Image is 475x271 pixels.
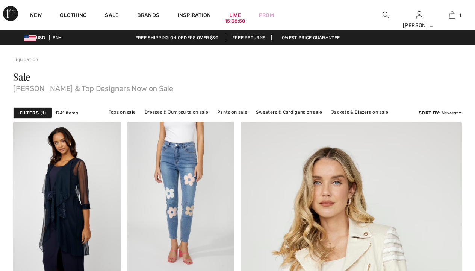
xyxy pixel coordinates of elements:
span: [PERSON_NAME] & Top Designers Now on Sale [13,82,462,92]
a: 1 [436,11,469,20]
a: Sale [105,12,119,20]
a: Free Returns [226,35,272,40]
span: 1 [41,110,46,116]
a: New [30,12,42,20]
img: My Info [416,11,422,20]
span: 1 [459,12,461,18]
a: Brands [137,12,160,20]
a: Clothing [60,12,87,20]
a: Sweaters & Cardigans on sale [252,107,326,117]
span: Inspiration [177,12,211,20]
div: : Newest [419,110,462,116]
img: 1ère Avenue [3,6,18,21]
a: Sign In [416,11,422,18]
img: US Dollar [24,35,36,41]
strong: Sort By [419,110,439,116]
a: Tops on sale [105,107,140,117]
span: USD [24,35,48,40]
a: Pants on sale [213,107,251,117]
a: Liquidation [13,57,38,62]
a: Live15:38:50 [229,11,241,19]
div: [PERSON_NAME] [403,21,435,29]
a: Jackets & Blazers on sale [327,107,392,117]
a: Lowest Price Guarantee [273,35,346,40]
div: 15:38:50 [225,18,245,25]
span: Sale [13,70,30,83]
img: My Bag [449,11,455,20]
img: search the website [383,11,389,20]
a: Dresses & Jumpsuits on sale [141,107,212,117]
a: Free shipping on orders over $99 [129,35,225,40]
a: Skirts on sale [205,117,242,127]
span: 1741 items [55,110,78,116]
strong: Filters [20,110,39,116]
a: Prom [259,11,274,19]
a: Outerwear on sale [244,117,292,127]
span: EN [53,35,62,40]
